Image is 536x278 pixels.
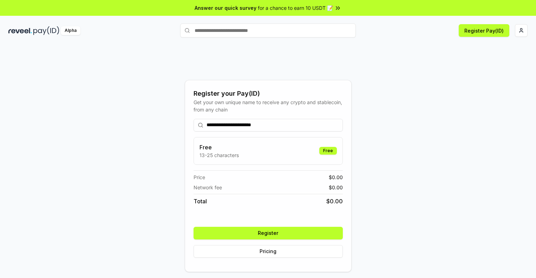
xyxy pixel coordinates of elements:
[194,227,343,239] button: Register
[194,197,207,205] span: Total
[8,26,32,35] img: reveel_dark
[194,99,343,113] div: Get your own unique name to receive any crypto and stablecoin, from any chain
[319,147,337,155] div: Free
[194,184,222,191] span: Network fee
[194,174,205,181] span: Price
[459,24,509,37] button: Register Pay(ID)
[258,4,333,12] span: for a chance to earn 10 USDT 📝
[200,151,239,159] p: 13-25 characters
[329,184,343,191] span: $ 0.00
[194,89,343,99] div: Register your Pay(ID)
[329,174,343,181] span: $ 0.00
[326,197,343,205] span: $ 0.00
[61,26,80,35] div: Alpha
[33,26,59,35] img: pay_id
[195,4,256,12] span: Answer our quick survey
[200,143,239,151] h3: Free
[194,245,343,258] button: Pricing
